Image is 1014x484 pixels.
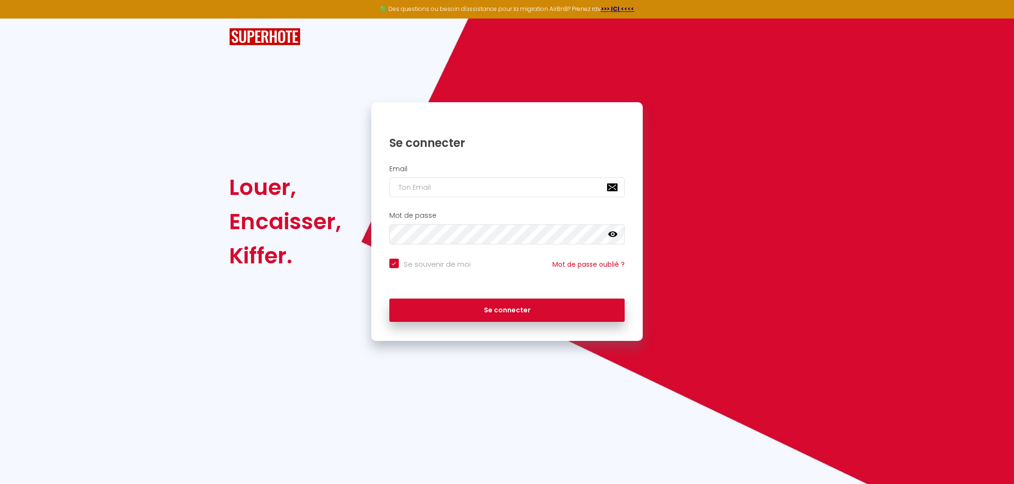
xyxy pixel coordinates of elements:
h2: Email [389,165,625,173]
a: Mot de passe oublié ? [552,260,625,269]
div: Encaisser, [229,204,341,239]
h1: Se connecter [389,136,625,150]
a: >>> ICI <<<< [601,5,634,13]
button: Se connecter [389,299,625,322]
h2: Mot de passe [389,212,625,220]
img: SuperHote logo [229,28,300,46]
div: Louer, [229,170,341,204]
input: Ton Email [389,177,625,197]
div: Kiffer. [229,239,341,273]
